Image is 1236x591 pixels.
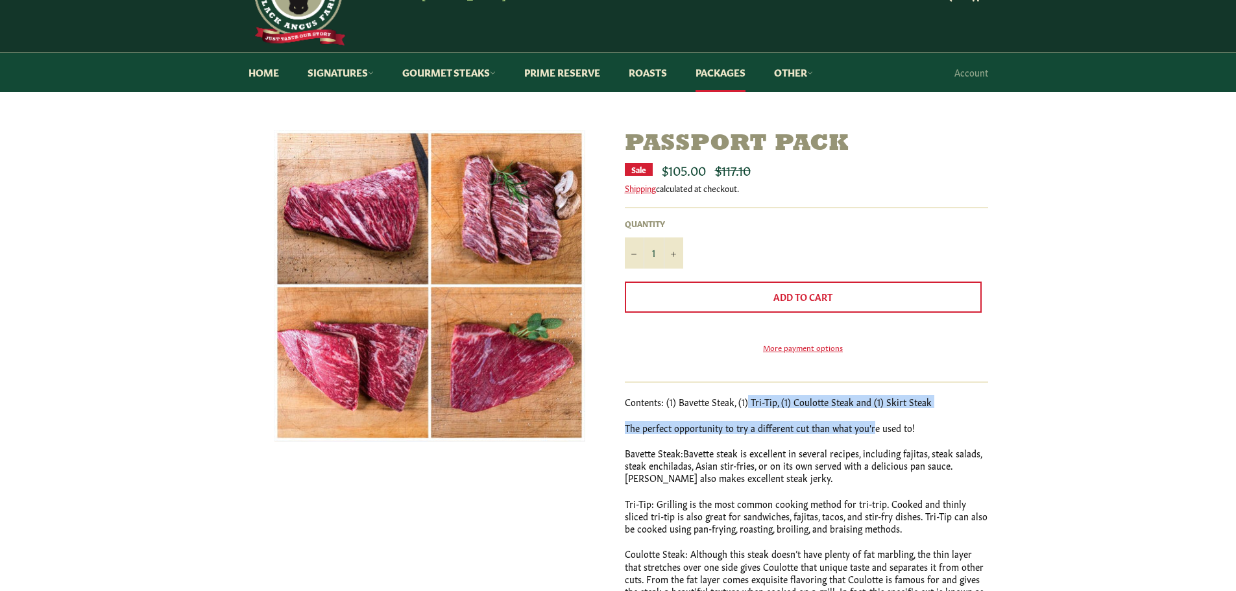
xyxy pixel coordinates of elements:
[625,342,982,353] a: More payment options
[662,160,706,178] span: $105.00
[715,160,751,178] s: $117.10
[683,53,758,92] a: Packages
[389,53,509,92] a: Gourmet Steaks
[761,53,826,92] a: Other
[948,53,995,91] a: Account
[625,218,683,229] label: Quantity
[295,53,387,92] a: Signatures
[236,53,292,92] a: Home
[625,498,988,535] p: Tri-Tip: Grilling is the most common cooking method for tri-trip. Cooked and thinly sliced tri-ti...
[625,282,982,313] button: Add to Cart
[773,290,832,303] span: Add to Cart
[625,163,653,176] div: Sale
[625,182,988,194] div: calculated at checkout.
[616,53,680,92] a: Roasts
[511,53,613,92] a: Prime Reserve
[625,446,982,485] span: Bavette steak is excellent in several recipes, including fajitas, steak salads, steak enchiladas,...
[625,447,988,485] p: Bavette Steak:
[625,422,988,434] p: The perfect opportunity to try a different cut than what you're used to!
[274,130,585,442] img: Passport Pack
[625,130,988,158] h1: Passport Pack
[664,237,683,269] button: Increase item quantity by one
[625,237,644,269] button: Reduce item quantity by one
[625,396,988,408] p: Contents: (1) Bavette Steak, (1) Tri-Tip, (1) Coulotte Steak and (1) Skirt Steak
[625,182,656,194] a: Shipping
